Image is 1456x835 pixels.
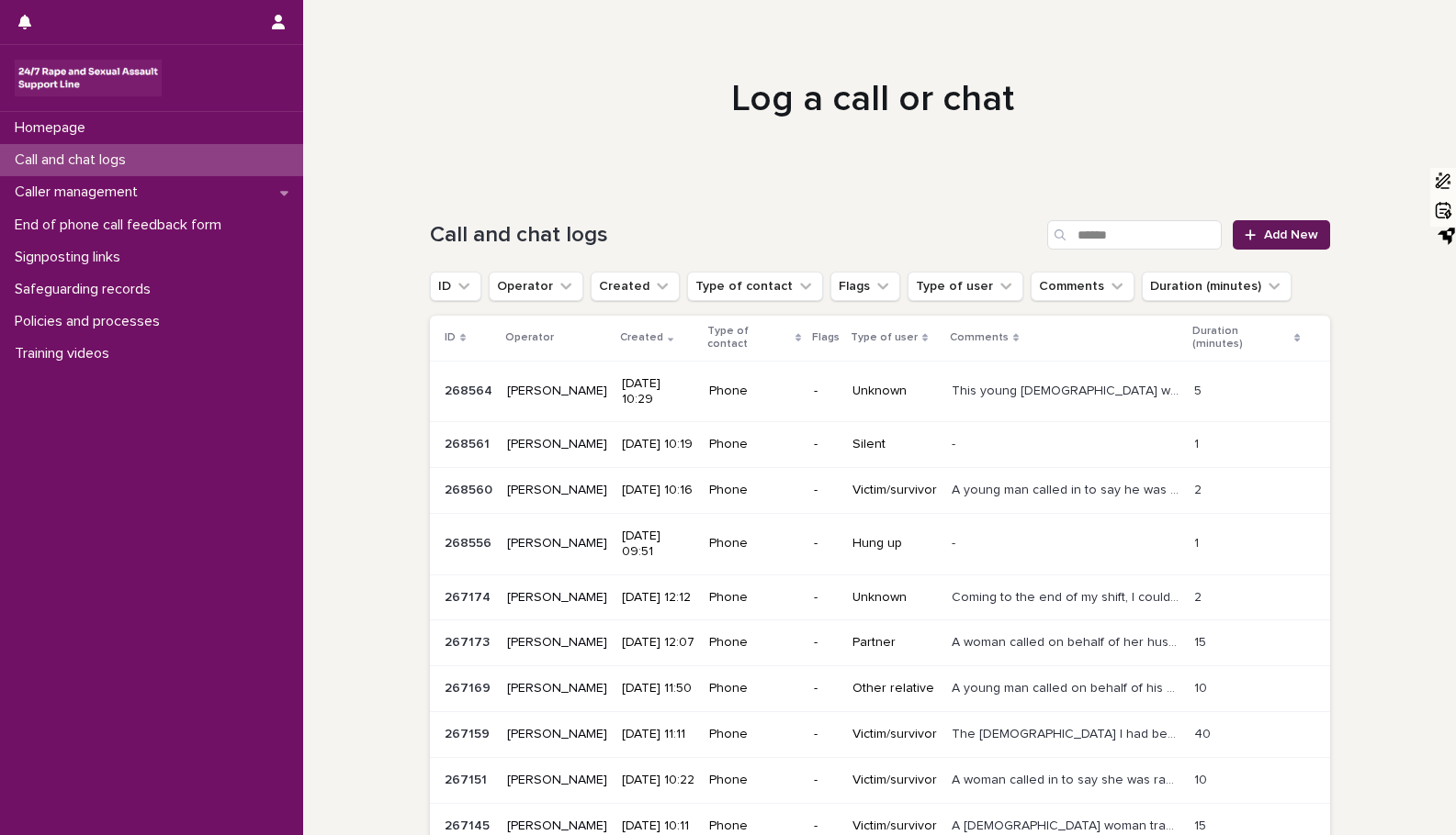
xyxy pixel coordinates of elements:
[430,422,1330,468] tr: 268561268561 [PERSON_NAME] [DATE] 10:19Phone-Silent-- 11
[507,536,607,551] a: [PERSON_NAME]
[7,119,100,137] p: Homepage
[952,532,959,551] p: -
[7,184,152,201] p: Caller management
[445,677,494,696] p: 267169
[852,818,937,834] p: Victim/survivor
[507,437,607,452] a: [PERSON_NAME]
[1194,677,1211,696] p: 10
[814,437,838,452] p: -
[709,483,799,498] p: Phone
[430,272,481,301] button: ID
[852,681,937,696] p: Other relative
[445,815,493,834] p: 267145
[445,380,496,399] p: 268564
[952,723,1183,742] p: The lady I had been talking with before we got cut off was able to call in and reconnect with me ...
[814,384,838,399] p: -
[709,818,799,834] p: Phone
[445,586,494,606] p: 267174
[709,437,799,452] p: Phone
[507,818,607,834] a: [PERSON_NAME]
[622,376,694,407] p: [DATE] 10:29
[622,483,694,498] p: [DATE] 10:16
[622,818,694,834] p: [DATE] 10:11
[830,272,900,301] button: Flags
[1194,479,1205,498] p: 2
[423,77,1323,121] h1: Log a call or chat
[952,380,1183,399] p: This young lady was looking for a counselling support group.
[814,590,838,606] p: -
[445,433,493,452] p: 268561
[620,328,663,348] p: Created
[430,574,1330,620] tr: 267174267174 [PERSON_NAME] [DATE] 12:12Phone-UnknownComing to the end of my shift, I couldn't giv...
[507,483,607,498] a: [PERSON_NAME]
[812,328,840,348] p: Flags
[1194,433,1202,452] p: 1
[445,769,491,788] p: 267151
[430,513,1330,574] tr: 268556268556 [PERSON_NAME] [DATE] 09:51Phone-Hung up-- 11
[709,635,799,651] p: Phone
[489,272,583,301] button: Operator
[952,433,959,452] p: -
[1194,586,1205,606] p: 2
[1194,631,1210,651] p: 15
[852,536,937,551] p: Hung up
[908,272,1023,301] button: Type of user
[1194,723,1214,742] p: 40
[1194,815,1210,834] p: 15
[445,328,456,348] p: ID
[445,631,493,651] p: 267173
[7,313,175,330] p: Policies and processes
[709,384,799,399] p: Phone
[430,468,1330,514] tr: 268560268560 [PERSON_NAME] [DATE] 10:16Phone-Victim/survivorA young man called in to say he was r...
[709,681,799,696] p: Phone
[430,222,1041,249] h1: Call and chat logs
[952,586,1183,606] p: Coming to the end of my shift, I couldn't give her the 40 minutes, so she was happy to call someo...
[814,681,838,696] p: -
[852,384,937,399] p: Unknown
[505,328,554,348] p: Operator
[814,536,838,551] p: -
[851,328,918,348] p: Type of user
[7,249,135,266] p: Signposting links
[622,529,694,560] p: [DATE] 09:51
[1194,380,1205,399] p: 5
[507,727,607,742] a: [PERSON_NAME]
[622,437,694,452] p: [DATE] 10:19
[952,631,1183,651] p: A woman called on behalf of her husband. He told her that he spoke with one of the helpline worke...
[1194,532,1202,551] p: 1
[814,818,838,834] p: -
[1047,220,1222,250] input: Search
[852,483,937,498] p: Victim/survivor
[1233,220,1329,250] a: Add New
[1264,228,1318,241] span: Add New
[852,635,937,651] p: Partner
[952,769,1183,788] p: A woman called in to say she was raped seven days ago, was having a problem with the Five-9, whic...
[430,620,1330,666] tr: 267173267173 [PERSON_NAME] [DATE] 12:07Phone-PartnerA woman called on behalf of her husband. He t...
[852,727,937,742] p: Victim/survivor
[814,727,838,742] p: -
[430,666,1330,712] tr: 267169267169 [PERSON_NAME] [DATE] 11:50Phone-Other relativeA young man called on behalf of his si...
[622,635,694,651] p: [DATE] 12:07
[430,361,1330,422] tr: 268564268564 [PERSON_NAME] [DATE] 10:29Phone-UnknownThis young [DEMOGRAPHIC_DATA] was looking for...
[507,635,607,651] a: [PERSON_NAME]
[7,345,124,362] p: Training videos
[7,281,165,298] p: Safeguarding records
[952,815,1183,834] p: A 35-year-old woman travelled to Berlin alone to celebrate her birthday. While enjoying her holid...
[814,635,838,651] p: -
[952,479,1183,498] p: A young man called in to say he was raped a few weeks ago, but then the call got disconnected.
[622,590,694,606] p: [DATE] 12:12
[507,590,607,606] a: [PERSON_NAME]
[950,328,1009,348] p: Comments
[1142,272,1292,301] button: Duration (minutes)
[15,60,162,96] img: rhQMoQhaT3yELyF149Cw
[709,536,799,551] p: Phone
[707,321,791,355] p: Type of contact
[687,272,823,301] button: Type of contact
[7,151,141,169] p: Call and chat logs
[622,773,694,788] p: [DATE] 10:22
[709,773,799,788] p: Phone
[1194,769,1211,788] p: 10
[507,773,607,788] a: [PERSON_NAME]
[445,723,493,742] p: 267159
